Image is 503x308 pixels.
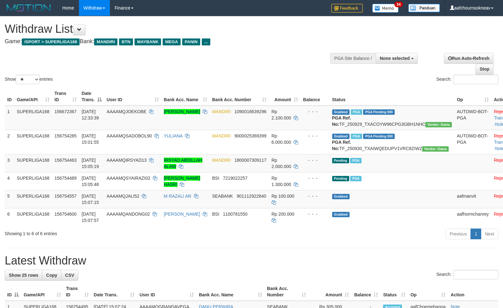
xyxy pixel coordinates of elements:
[272,176,291,187] span: Rp 1.300.000
[454,88,491,106] th: Op: activate to sort column ascending
[223,212,248,217] span: Copy 1100781550 to clipboard
[82,109,99,120] span: [DATE] 12:33:39
[332,212,350,217] span: Grabbed
[94,38,117,45] span: MANDIRI
[481,229,498,239] a: Next
[55,133,77,138] span: 156754285
[376,53,418,64] button: None selected
[332,176,349,181] span: Pending
[332,115,351,127] b: PGA Ref. No:
[55,109,77,114] span: 156672367
[107,176,150,181] span: AAAAMQSYAIRAZI02
[330,53,376,64] div: PGA Site Balance /
[5,254,498,267] h1: Latest Withdraw
[235,109,266,114] span: Copy 1090016639296 to clipboard
[272,194,294,199] span: Rp 100.000
[332,140,351,151] b: PGA Ref. No:
[436,75,498,84] label: Search:
[5,88,14,106] th: ID
[301,88,330,106] th: Balance
[454,106,491,130] td: AUTOWD-BOT-PGA
[210,88,269,106] th: Bank Acc. Number: activate to sort column ascending
[212,194,233,199] span: SEABANK
[164,109,200,114] a: [PERSON_NAME]
[454,208,491,226] td: aafhormchanrey
[5,208,14,226] td: 6
[332,194,350,199] span: Grabbed
[212,176,219,181] span: BSI
[104,88,161,106] th: User ID: activate to sort column ascending
[82,158,99,169] span: [DATE] 15:05:19
[235,133,266,138] span: Copy 9000025369399 to clipboard
[272,133,291,145] span: Rp 6.000.000
[330,88,454,106] th: Status
[350,158,361,163] span: Marked by aafsengchandara
[164,212,200,217] a: [PERSON_NAME]
[332,134,350,139] span: Grabbed
[470,229,481,239] a: 1
[5,270,42,281] a: Show 25 rows
[212,158,231,163] span: MANDIRI
[351,134,362,139] span: Marked by aafsengchandara
[82,176,99,187] span: [DATE] 15:05:48
[42,270,61,281] a: Copy
[5,75,53,84] label: Show entries
[9,273,38,278] span: Show 25 rows
[330,130,454,154] td: TF_250930_TXAIWQEDUPV1VRC8ZIWZ
[446,229,471,239] a: Previous
[380,283,408,301] th: Status: activate to sort column ascending
[16,75,39,84] select: Showentries
[61,270,78,281] a: CSV
[14,88,52,106] th: Game/API: activate to sort column ascending
[107,133,152,138] span: AAAAMQSADOBOL90
[164,158,202,169] a: IRSYAD ABDILLAH ALAW
[82,194,99,205] span: [DATE] 15:07:15
[425,122,452,127] span: Vendor URL: https://trx31.1velocity.biz
[212,212,219,217] span: BSI
[46,273,57,278] span: Copy
[235,158,266,163] span: Copy 1800007309117 to clipboard
[444,53,494,64] a: Run Auto-Refresh
[408,4,440,12] img: panduan.png
[308,283,351,301] th: Amount: activate to sort column ascending
[5,130,14,154] td: 2
[330,106,454,130] td: TF_250929_TXACOYW96CPG3GBH1NHC
[454,190,491,208] td: aafmanvit
[303,157,327,163] div: - - -
[237,194,266,199] span: Copy 901112922840 to clipboard
[55,176,77,181] span: 156754489
[448,283,498,301] th: Action
[351,109,362,115] span: Marked by aafsengchandara
[363,109,395,115] span: PGA Pending
[363,134,395,139] span: PGA Pending
[55,158,77,163] span: 156754463
[408,283,448,301] th: Op: activate to sort column ascending
[164,176,200,187] a: [PERSON_NAME] HASRI
[303,108,327,115] div: - - -
[453,75,498,84] input: Search:
[164,194,191,199] a: M RAZALI AR
[65,273,74,278] span: CSV
[5,154,14,172] td: 3
[332,158,349,163] span: Pending
[476,64,494,74] a: Stop
[303,133,327,139] div: - - -
[107,194,140,199] span: AAAAMQJALI52
[164,133,183,138] a: YULIANA
[332,109,350,115] span: Grabbed
[265,283,308,301] th: Bank Acc. Number: activate to sort column ascending
[303,175,327,181] div: - - -
[52,88,79,106] th: Trans ID: activate to sort column ascending
[79,88,104,106] th: Date Trans.: activate to sort column descending
[453,270,498,279] input: Search:
[14,154,52,172] td: SUPERLIGA168
[5,172,14,190] td: 4
[272,212,294,217] span: Rp 200.000
[14,130,52,154] td: SUPERLIGA168
[196,283,265,301] th: Bank Acc. Name: activate to sort column ascending
[14,106,52,130] td: SUPERLIGA168
[422,146,449,152] span: Vendor URL: https://trx31.1velocity.biz
[55,212,77,217] span: 156754600
[22,38,80,45] span: ISPORT > SUPERLIGA168
[5,228,205,237] div: Showing 1 to 6 of 6 entries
